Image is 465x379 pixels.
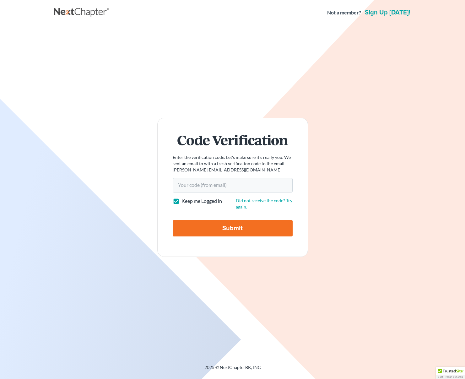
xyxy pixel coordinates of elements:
[173,220,293,236] input: Submit
[173,133,293,147] h1: Code Verification
[327,9,361,16] strong: Not a member?
[173,178,293,192] input: Your code (from email)
[173,154,293,173] p: Enter the verification code. Let's make sure it's really you. We sent an email to with a fresh ve...
[236,198,292,209] a: Did not receive the code? Try again.
[54,364,412,376] div: 2025 © NextChapterBK, INC
[436,367,465,379] div: TrustedSite Certified
[364,9,412,16] a: Sign up [DATE]!
[181,198,222,205] label: Keep me Logged in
